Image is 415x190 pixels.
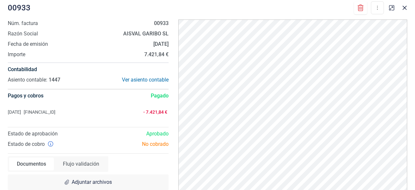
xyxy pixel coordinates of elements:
[55,158,107,171] div: Flujo validación
[8,66,169,73] h4: Contabilidad
[8,89,43,102] h4: Pagos y cobros
[8,131,58,137] span: Estado de aprobación
[8,51,25,58] span: Importe
[72,178,112,186] span: Adjuntar archivos
[151,92,169,100] span: Pagado
[135,109,167,115] span: - 7.421,84 €
[88,130,173,138] div: Aprobado
[144,51,169,57] strong: 7.421,84 €
[8,3,30,13] span: 00933
[154,20,169,26] strong: 00933
[9,158,54,171] div: Documentos
[8,30,38,38] span: Razón Social
[8,140,45,148] span: Estado de cobro
[24,109,55,115] span: [FINANCIAL_ID]
[153,41,169,47] strong: [DATE]
[123,31,169,37] strong: AISVAL GARIBO SL
[399,3,410,13] button: Close
[88,140,173,148] div: No cobrado
[8,109,21,115] span: [DATE]
[8,174,169,190] div: Adjuntar archivos
[8,40,48,48] span: Fecha de emisión
[8,77,47,83] span: Asiento contable:
[49,77,60,83] span: 1447
[8,19,38,27] span: Núm. factura
[88,76,169,84] div: Ver asiento contable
